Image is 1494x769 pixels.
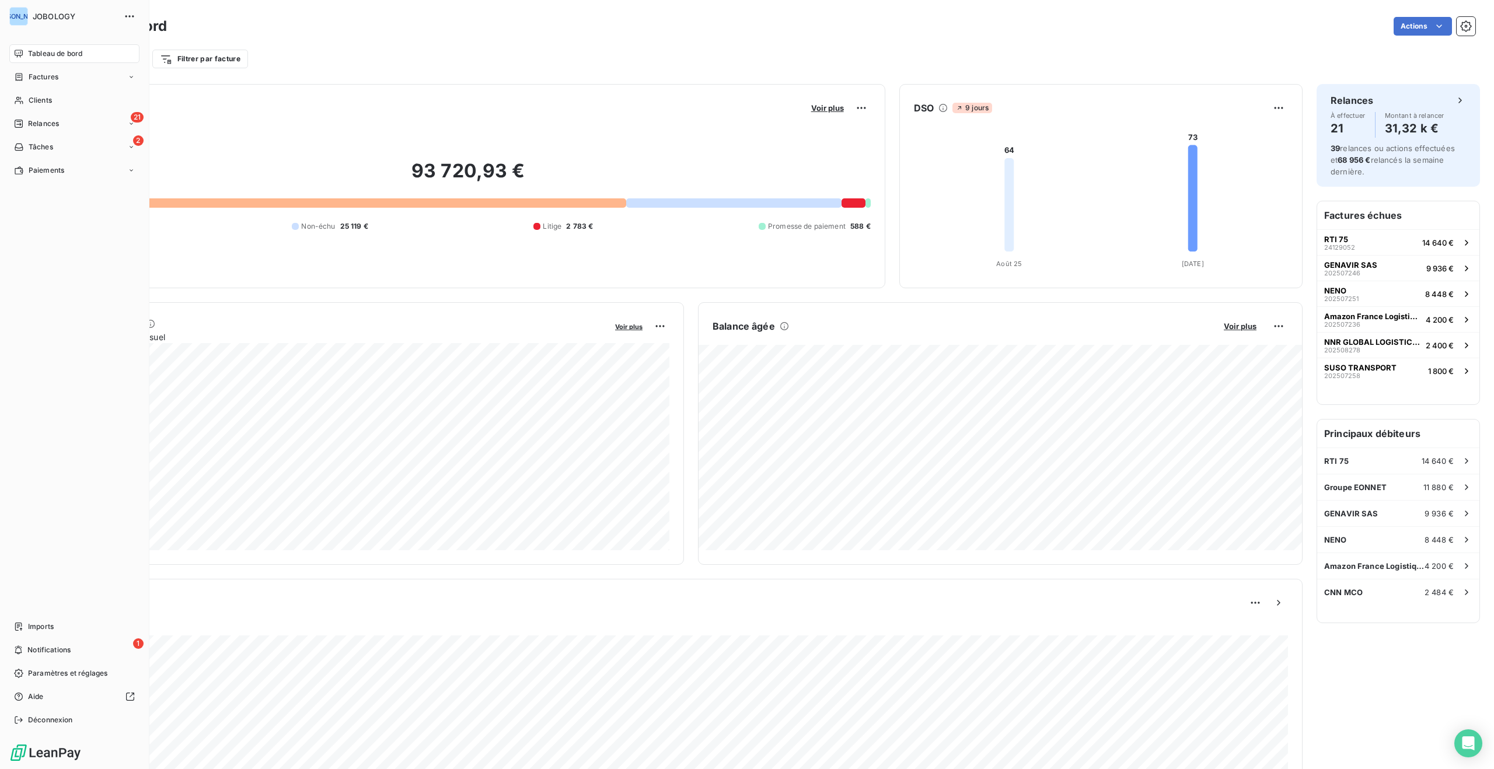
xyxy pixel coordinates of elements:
span: 25 119 € [340,221,368,232]
span: Voir plus [1224,321,1256,331]
span: 2 783 € [566,221,593,232]
span: Clients [29,95,52,106]
button: Voir plus [1220,321,1260,331]
button: NNR GLOBAL LOGISTICS [GEOGRAPHIC_DATA]2025082782 400 € [1317,332,1479,358]
span: 4 200 € [1425,561,1454,571]
span: NENO [1324,286,1346,295]
span: Amazon France Logistique SAS [1324,561,1425,571]
span: CNN MCO [1324,588,1363,597]
span: 8 448 € [1425,535,1454,544]
span: 202508278 [1324,347,1360,354]
span: 202507236 [1324,321,1360,328]
span: Déconnexion [28,715,73,725]
span: 9 936 € [1425,509,1454,518]
span: 4 200 € [1426,315,1454,324]
span: 588 € [850,221,871,232]
span: GENAVIR SAS [1324,260,1377,270]
button: SUSO TRANSPORT2025072581 800 € [1317,358,1479,383]
tspan: [DATE] [1181,260,1203,268]
span: 11 880 € [1423,483,1454,492]
button: RTI 752412905214 640 € [1317,229,1479,255]
span: 8 448 € [1425,289,1454,299]
span: RTI 75 [1324,456,1349,466]
tspan: Août 25 [996,260,1022,268]
button: Amazon France Logistique SAS2025072364 200 € [1317,306,1479,332]
span: 9 936 € [1426,264,1454,273]
span: Montant à relancer [1385,112,1444,119]
span: Factures [29,72,58,82]
span: Paiements [29,165,64,176]
span: NENO [1324,535,1347,544]
span: 14 640 € [1422,456,1454,466]
h6: Factures échues [1317,201,1479,229]
span: JOBOLOGY [33,12,117,21]
button: Actions [1394,17,1452,36]
span: Litige [543,221,561,232]
span: Amazon France Logistique SAS [1324,312,1421,321]
span: 2 400 € [1426,341,1454,350]
span: 2 [133,135,144,146]
span: SUSO TRANSPORT [1324,363,1397,372]
button: NENO2025072518 448 € [1317,281,1479,306]
span: 9 jours [952,103,992,113]
span: Notifications [27,645,71,655]
h2: 93 720,93 € [66,159,871,194]
div: [PERSON_NAME] [9,7,28,26]
span: NNR GLOBAL LOGISTICS [GEOGRAPHIC_DATA] [1324,337,1421,347]
span: GENAVIR SAS [1324,509,1378,518]
span: Promesse de paiement [768,221,846,232]
span: Groupe EONNET [1324,483,1387,492]
span: RTI 75 [1324,235,1348,244]
span: 24129052 [1324,244,1355,251]
span: 14 640 € [1422,238,1454,247]
h4: 21 [1331,119,1366,138]
span: 202507258 [1324,372,1360,379]
span: 21 [131,112,144,123]
span: Relances [28,118,59,129]
h6: Relances [1331,93,1373,107]
div: Open Intercom Messenger [1454,729,1482,757]
span: Tâches [29,142,53,152]
h6: Balance âgée [713,319,775,333]
span: Voir plus [811,103,844,113]
button: Voir plus [612,321,646,331]
span: Tableau de bord [28,48,82,59]
h4: 31,32 k € [1385,119,1444,138]
button: Filtrer par facture [152,50,248,68]
span: 1 800 € [1428,366,1454,376]
a: Aide [9,687,139,706]
span: Voir plus [615,323,643,331]
span: 39 [1331,144,1340,153]
span: 68 956 € [1338,155,1370,165]
span: Imports [28,621,54,632]
button: Voir plus [808,103,847,113]
span: À effectuer [1331,112,1366,119]
span: Paramètres et réglages [28,668,107,679]
span: 202507246 [1324,270,1360,277]
span: Aide [28,691,44,702]
span: Chiffre d'affaires mensuel [66,331,607,343]
span: 202507251 [1324,295,1359,302]
span: relances ou actions effectuées et relancés la semaine dernière. [1331,144,1455,176]
span: 1 [133,638,144,649]
img: Logo LeanPay [9,743,82,762]
h6: DSO [914,101,934,115]
span: 2 484 € [1425,588,1454,597]
button: GENAVIR SAS2025072469 936 € [1317,255,1479,281]
span: Non-échu [301,221,335,232]
h6: Principaux débiteurs [1317,420,1479,448]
